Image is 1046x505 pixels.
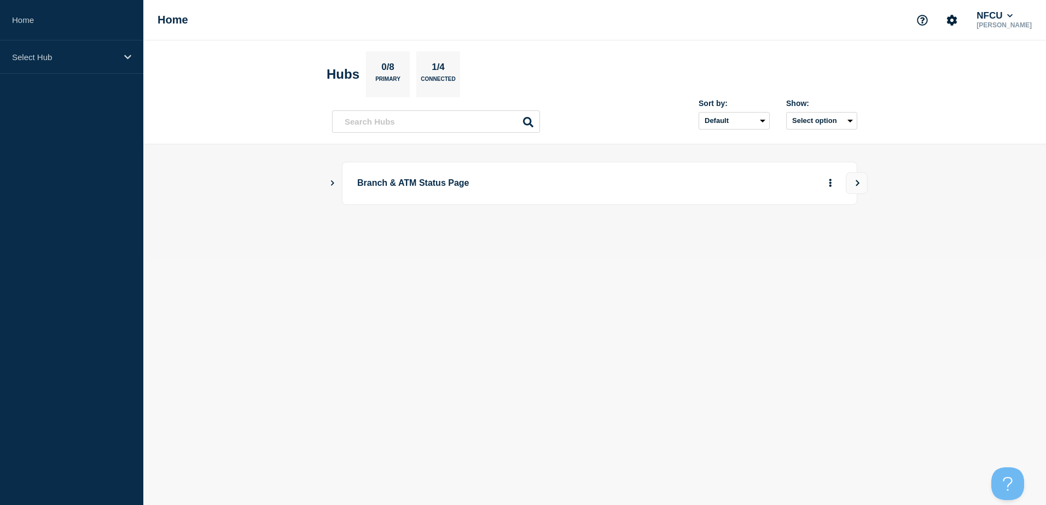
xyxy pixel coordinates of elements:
[327,67,359,82] h2: Hubs
[699,112,770,130] select: Sort by
[940,9,963,32] button: Account settings
[330,179,335,187] button: Show Connected Hubs
[974,21,1034,29] p: [PERSON_NAME]
[377,62,399,76] p: 0/8
[12,52,117,62] p: Select Hub
[786,99,857,108] div: Show:
[911,9,934,32] button: Support
[786,112,857,130] button: Select option
[823,173,838,193] button: More actions
[428,62,449,76] p: 1/4
[375,76,400,87] p: Primary
[991,467,1024,500] iframe: Help Scout Beacon - Open
[332,110,540,133] input: Search Hubs
[699,99,770,108] div: Sort by:
[421,76,455,87] p: Connected
[974,10,1015,21] button: NFCU
[158,14,188,26] h1: Home
[357,173,660,193] p: Branch & ATM Status Page
[846,172,868,194] button: View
